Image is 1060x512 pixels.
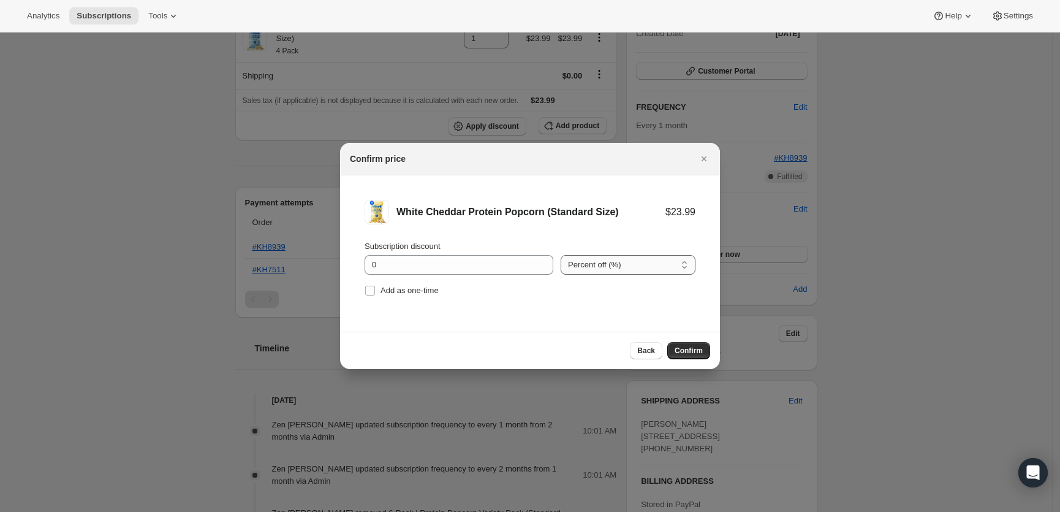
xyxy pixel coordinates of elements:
button: Settings [984,7,1040,25]
button: Subscriptions [69,7,138,25]
span: Confirm [675,346,703,356]
div: Open Intercom Messenger [1018,458,1048,487]
span: Tools [148,11,167,21]
button: Analytics [20,7,67,25]
button: Confirm [667,342,710,359]
span: Help [945,11,961,21]
span: Analytics [27,11,59,21]
span: Settings [1004,11,1033,21]
button: Help [925,7,981,25]
div: White Cheddar Protein Popcorn (Standard Size) [396,206,665,218]
span: Subscription discount [365,242,441,251]
h2: Confirm price [350,153,406,165]
button: Tools [141,7,187,25]
span: Back [637,346,655,356]
button: Close [695,150,713,167]
div: $23.99 [665,206,695,218]
img: White Cheddar Protein Popcorn (Standard Size) [365,200,389,224]
span: Subscriptions [77,11,131,21]
button: Back [630,342,662,359]
span: Add as one-time [380,286,439,295]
